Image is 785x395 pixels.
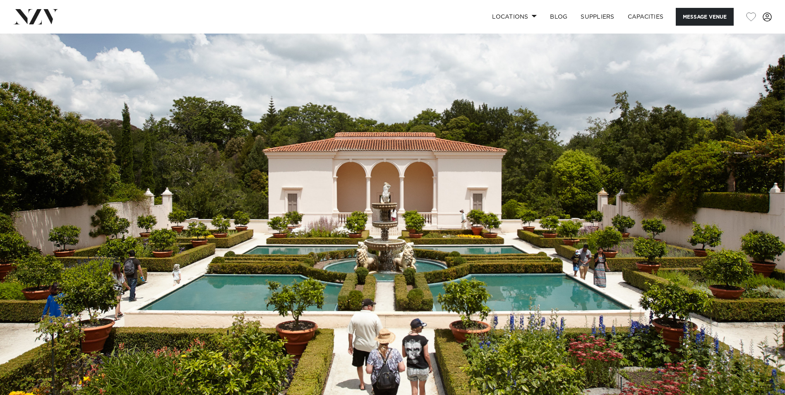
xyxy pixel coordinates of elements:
a: SUPPLIERS [574,8,621,26]
img: nzv-logo.png [13,9,58,24]
a: BLOG [543,8,574,26]
button: Message Venue [676,8,734,26]
a: Locations [485,8,543,26]
a: Capacities [621,8,670,26]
